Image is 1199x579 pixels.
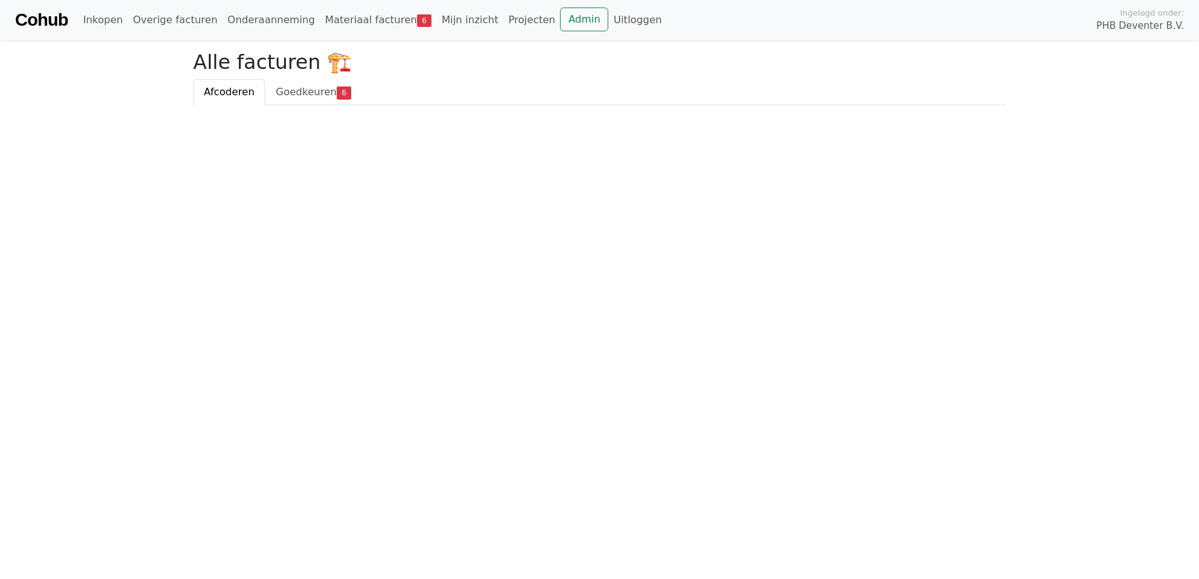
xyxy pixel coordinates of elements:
h2: Alle facturen 🏗️ [193,50,1006,74]
a: Mijn inzicht [436,8,504,33]
span: PHB Deventer B.V. [1096,19,1184,33]
span: 6 [417,14,431,27]
a: Materiaal facturen6 [320,8,436,33]
a: Overige facturen [128,8,223,33]
span: 6 [337,86,351,99]
a: Projecten [504,8,561,33]
a: Inkopen [78,8,127,33]
a: Uitloggen [608,8,667,33]
span: Ingelogd onder: [1120,7,1184,19]
a: Cohub [15,5,68,35]
a: Goedkeuren6 [265,79,362,105]
a: Admin [560,8,608,31]
a: Onderaanneming [223,8,320,33]
span: Goedkeuren [276,86,337,98]
span: Afcoderen [204,86,255,98]
a: Afcoderen [193,79,265,105]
